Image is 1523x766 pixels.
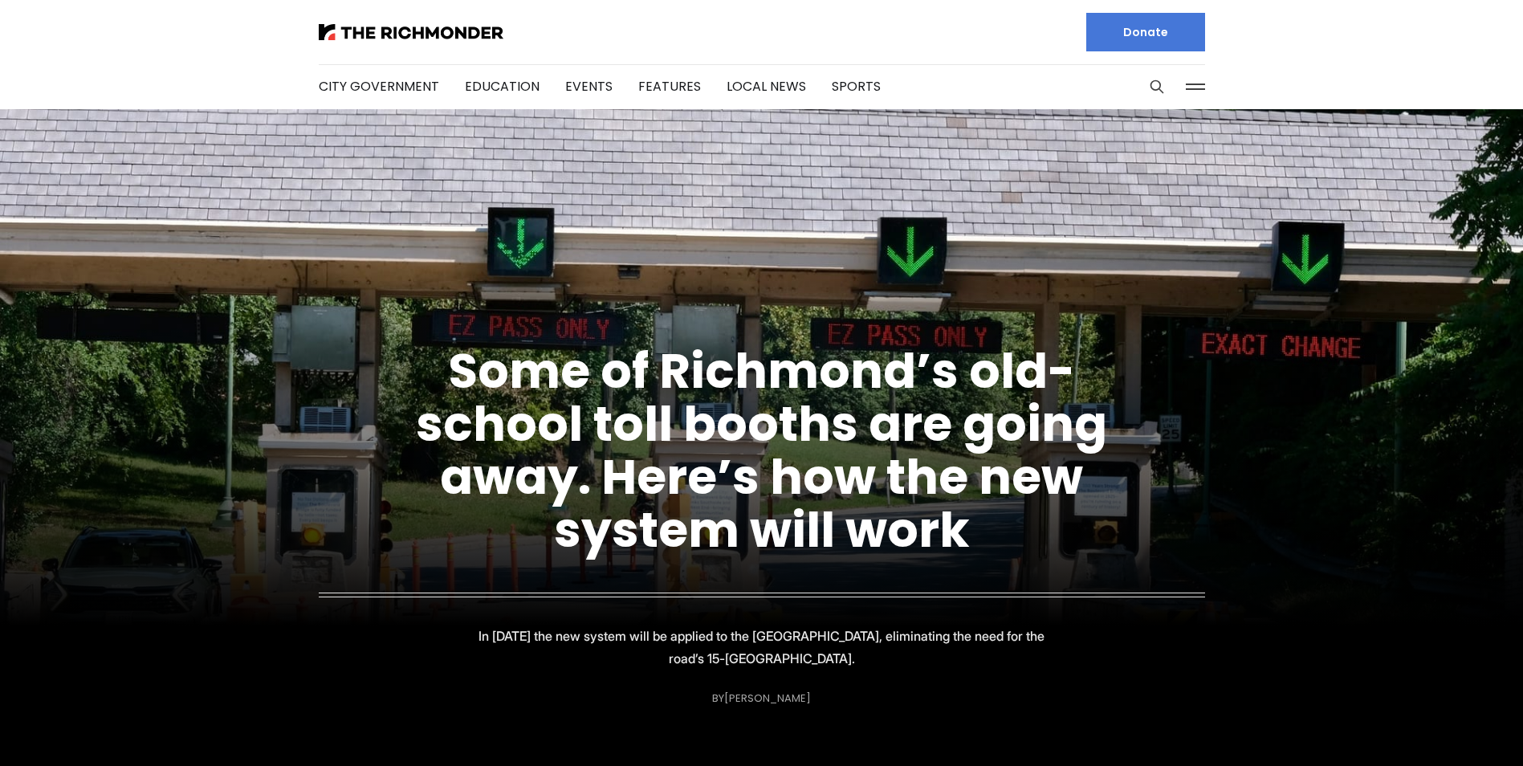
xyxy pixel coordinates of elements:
a: Some of Richmond’s old-school toll booths are going away. Here’s how the new system will work [416,337,1107,564]
img: The Richmonder [319,24,503,40]
a: Local News [727,77,806,96]
a: Features [638,77,701,96]
p: In [DATE] the new system will be applied to the [GEOGRAPHIC_DATA], eliminating the need for the r... [476,625,1048,670]
a: City Government [319,77,439,96]
button: Search this site [1145,75,1169,99]
a: [PERSON_NAME] [724,691,811,706]
a: Events [565,77,613,96]
div: By [712,692,811,704]
a: Sports [832,77,881,96]
a: Education [465,77,540,96]
a: Donate [1086,13,1205,51]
